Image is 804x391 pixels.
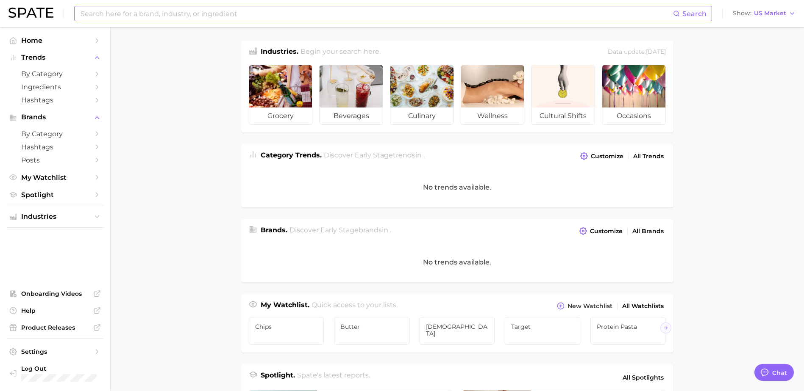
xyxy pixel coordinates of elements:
[620,370,666,385] a: All Spotlights
[249,65,313,125] a: grocery
[261,370,295,385] h1: Spotlight.
[21,113,89,121] span: Brands
[505,317,580,345] a: Target
[390,107,453,124] span: culinary
[319,65,383,125] a: beverages
[21,348,89,355] span: Settings
[7,111,103,124] button: Brands
[426,323,489,337] span: [DEMOGRAPHIC_DATA]
[21,36,89,44] span: Home
[7,287,103,300] a: Onboarding Videos
[261,300,309,312] h1: My Watchlist.
[7,362,103,384] a: Log out. Currently logged in with e-mail jayme.clifton@kmgtgroup.com.
[420,317,495,345] a: [DEMOGRAPHIC_DATA]
[261,151,322,159] span: Category Trends .
[590,228,623,235] span: Customize
[623,372,664,383] span: All Spotlights
[80,6,673,21] input: Search here for a brand, industry, or ingredient
[21,365,114,372] span: Log Out
[21,191,89,199] span: Spotlight
[633,153,664,160] span: All Trends
[21,83,89,91] span: Ingredients
[21,324,89,331] span: Product Releases
[682,10,707,18] span: Search
[21,96,89,104] span: Hashtags
[632,228,664,235] span: All Brands
[7,94,103,107] a: Hashtags
[297,370,370,385] h2: Spate's latest reports.
[7,345,103,358] a: Settings
[591,153,623,160] span: Customize
[21,173,89,182] span: My Watchlist
[620,300,666,312] a: All Watchlists
[261,47,298,58] h1: Industries.
[622,303,664,310] span: All Watchlists
[7,210,103,223] button: Industries
[241,167,673,207] div: No trends available.
[660,322,671,333] button: Scroll Right
[21,130,89,138] span: by Category
[249,107,312,124] span: grocery
[7,67,103,80] a: by Category
[21,213,89,220] span: Industries
[531,107,595,124] span: cultural shifts
[7,127,103,140] a: by Category
[7,154,103,167] a: Posts
[340,323,403,330] span: Butter
[630,226,666,237] a: All Brands
[461,107,524,124] span: wellness
[602,107,665,124] span: occasions
[21,54,89,61] span: Trends
[511,323,574,330] span: Target
[21,156,89,164] span: Posts
[241,242,673,282] div: No trends available.
[390,65,454,125] a: culinary
[7,34,103,47] a: Home
[597,323,659,330] span: Protein Pasta
[578,150,625,162] button: Customize
[261,226,287,234] span: Brands .
[320,107,383,124] span: beverages
[300,47,381,58] h2: Begin your search here.
[289,226,391,234] span: Discover Early Stage brands in .
[312,300,398,312] h2: Quick access to your lists.
[531,65,595,125] a: cultural shifts
[324,151,425,159] span: Discover Early Stage trends in .
[590,317,666,345] a: Protein Pasta
[249,317,324,345] a: Chips
[461,65,525,125] a: wellness
[7,171,103,184] a: My Watchlist
[7,321,103,334] a: Product Releases
[631,151,666,162] a: All Trends
[602,65,666,125] a: occasions
[21,70,89,78] span: by Category
[568,303,612,310] span: New Watchlist
[608,47,666,58] div: Data update: [DATE]
[731,8,798,19] button: ShowUS Market
[21,290,89,297] span: Onboarding Videos
[21,143,89,151] span: Hashtags
[7,80,103,94] a: Ingredients
[733,11,751,16] span: Show
[21,307,89,314] span: Help
[7,140,103,154] a: Hashtags
[7,304,103,317] a: Help
[754,11,786,16] span: US Market
[555,300,614,312] button: New Watchlist
[255,323,318,330] span: Chips
[334,317,409,345] a: Butter
[577,225,624,237] button: Customize
[7,188,103,201] a: Spotlight
[7,51,103,64] button: Trends
[8,8,53,18] img: SPATE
